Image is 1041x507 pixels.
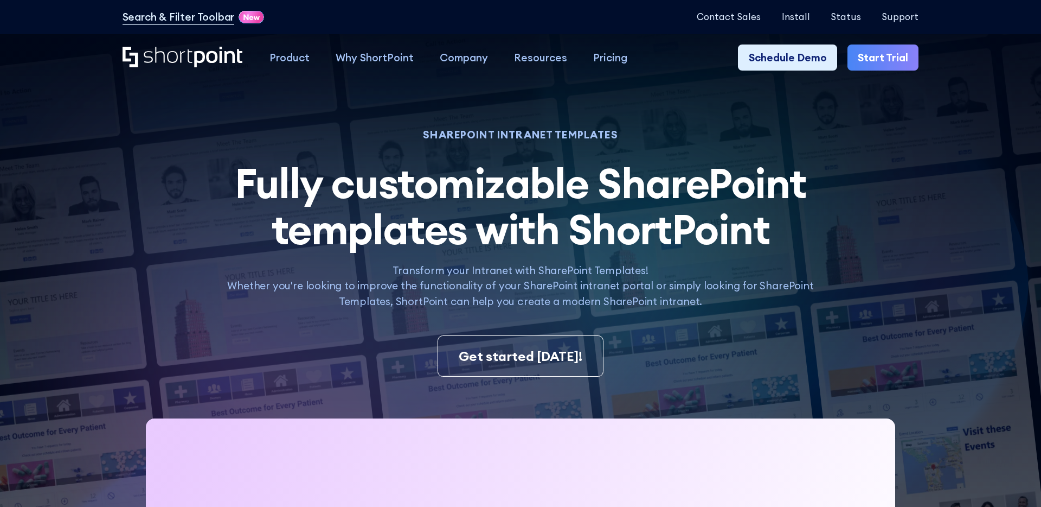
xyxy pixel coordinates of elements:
h1: SHAREPOINT INTRANET TEMPLATES [216,130,825,140]
a: Install [782,12,810,22]
a: Support [882,12,918,22]
a: Company [427,45,501,71]
div: Company [440,50,488,66]
iframe: Chat Widget [987,455,1041,507]
a: Pricing [580,45,640,71]
div: Why ShortPoint [336,50,414,66]
a: Search & Filter Toolbar [123,9,235,25]
p: Transform your Intranet with SharePoint Templates! Whether you're looking to improve the function... [216,263,825,309]
div: Get started [DATE]! [459,346,582,366]
a: Resources [501,45,580,71]
a: Get started [DATE]! [438,335,604,377]
div: Resources [514,50,567,66]
a: Start Trial [847,45,918,71]
span: Fully customizable SharePoint templates with ShortPoint [235,156,806,255]
a: Product [256,45,323,71]
a: Home [123,47,243,69]
div: Product [269,50,310,66]
a: Status [831,12,861,22]
a: Why ShortPoint [323,45,427,71]
div: Pricing [593,50,627,66]
a: Contact Sales [697,12,761,22]
a: Schedule Demo [738,45,837,71]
